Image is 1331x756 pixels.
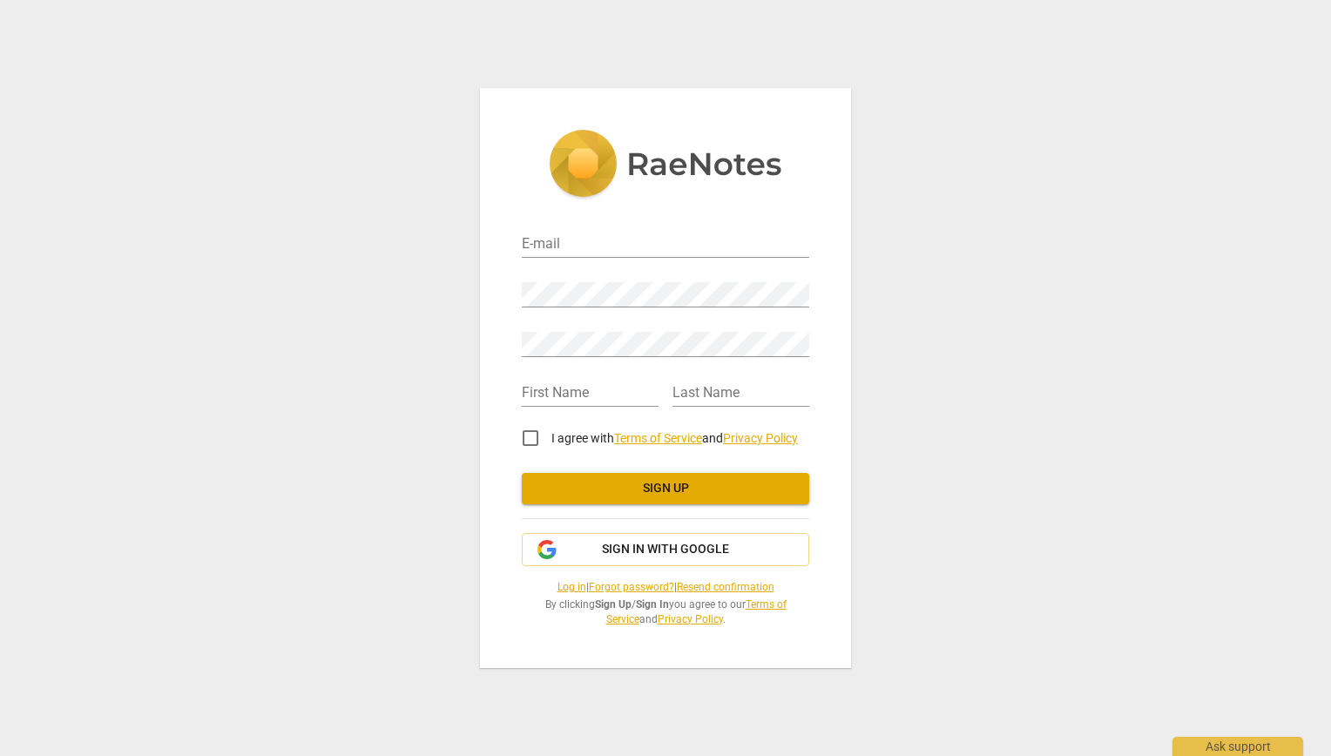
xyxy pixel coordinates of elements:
button: Sign up [522,473,809,504]
span: By clicking / you agree to our and . [522,597,809,626]
button: Sign in with Google [522,533,809,566]
b: Sign Up [595,598,632,611]
span: I agree with and [551,431,798,445]
a: Privacy Policy [658,613,723,625]
a: Resend confirmation [677,581,774,593]
div: Ask support [1172,737,1303,756]
a: Terms of Service [614,431,702,445]
a: Privacy Policy [723,431,798,445]
b: Sign In [636,598,669,611]
span: Sign in with Google [602,541,729,558]
img: 5ac2273c67554f335776073100b6d88f.svg [549,130,782,201]
span: Sign up [536,480,795,497]
a: Terms of Service [606,598,787,625]
a: Forgot password? [589,581,674,593]
span: | | [522,580,809,595]
a: Log in [557,581,586,593]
